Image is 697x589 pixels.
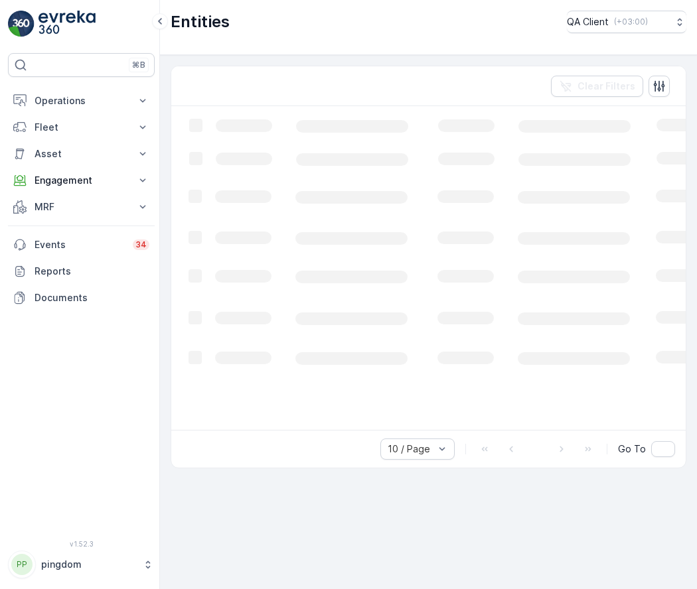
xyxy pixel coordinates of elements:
[8,141,155,167] button: Asset
[551,76,643,97] button: Clear Filters
[567,11,686,33] button: QA Client(+03:00)
[35,121,128,134] p: Fleet
[35,291,149,304] p: Documents
[35,265,149,278] p: Reports
[8,540,155,548] span: v 1.52.3
[35,94,128,107] p: Operations
[35,238,125,251] p: Events
[8,285,155,311] a: Documents
[8,258,155,285] a: Reports
[35,147,128,161] p: Asset
[8,231,155,258] a: Events34
[41,558,136,571] p: pingdom
[11,554,33,575] div: PP
[614,17,648,27] p: ( +03:00 )
[618,442,646,456] span: Go To
[8,88,155,114] button: Operations
[8,167,155,194] button: Engagement
[8,194,155,220] button: MRF
[35,174,128,187] p: Engagement
[171,11,230,33] p: Entities
[132,60,145,70] p: ⌘B
[135,239,147,250] p: 34
[8,114,155,141] button: Fleet
[8,11,35,37] img: logo
[8,551,155,578] button: PPpingdom
[578,80,635,93] p: Clear Filters
[35,200,128,214] p: MRF
[39,11,96,37] img: logo_light-DOdMpM7g.png
[567,15,609,29] p: QA Client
